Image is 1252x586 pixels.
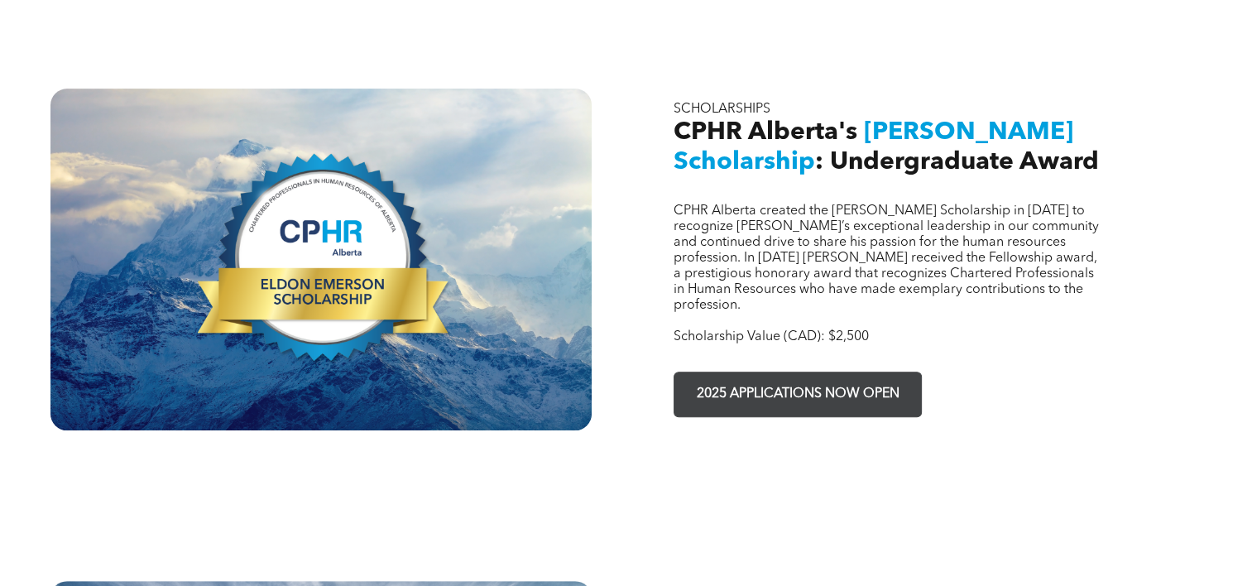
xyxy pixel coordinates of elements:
span: CPHR Alberta created the [PERSON_NAME] Scholarship in [DATE] to recognize [PERSON_NAME]’s excepti... [674,204,1099,312]
span: 2025 APPLICATIONS NOW OPEN [691,378,905,411]
span: SCHOLARSHIPS [674,103,770,116]
span: CPHR Alberta's [674,120,857,145]
span: : Undergraduate Award [815,150,1099,175]
span: Scholarship Value (CAD): $2,500 [674,330,869,343]
span: [PERSON_NAME] Scholarship [674,120,1073,175]
a: 2025 APPLICATIONS NOW OPEN [674,372,922,417]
